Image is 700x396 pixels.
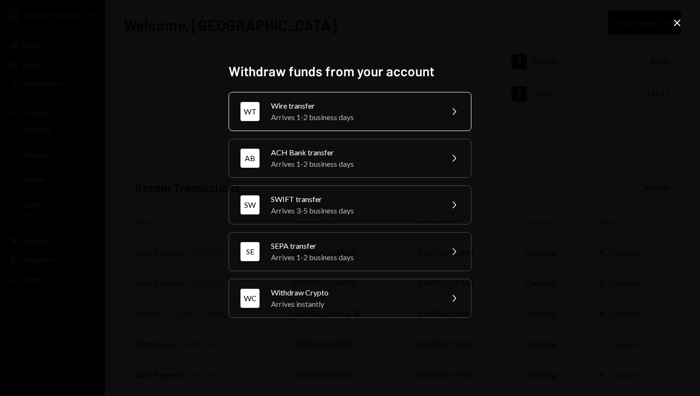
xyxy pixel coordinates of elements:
[271,158,437,170] div: Arrives 1-2 business days
[271,252,437,263] div: Arrives 1-2 business days
[229,279,471,318] button: WCWithdraw CryptoArrives instantly
[240,102,260,121] div: WT
[271,193,437,205] div: SWIFT transfer
[271,298,437,310] div: Arrives instantly
[229,232,471,271] button: SESEPA transferArrives 1-2 business days
[240,289,260,308] div: WC
[229,62,471,81] h2: Withdraw funds from your account
[271,147,437,158] div: ACH Bank transfer
[240,195,260,214] div: SW
[271,287,437,298] div: Withdraw Crypto
[271,240,437,252] div: SEPA transfer
[229,139,471,178] button: ABACH Bank transferArrives 1-2 business days
[240,149,260,168] div: AB
[271,112,437,123] div: Arrives 1-2 business days
[271,205,437,216] div: Arrives 3-5 business days
[271,100,437,112] div: Wire transfer
[229,92,471,131] button: WTWire transferArrives 1-2 business days
[240,242,260,261] div: SE
[229,185,471,224] button: SWSWIFT transferArrives 3-5 business days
